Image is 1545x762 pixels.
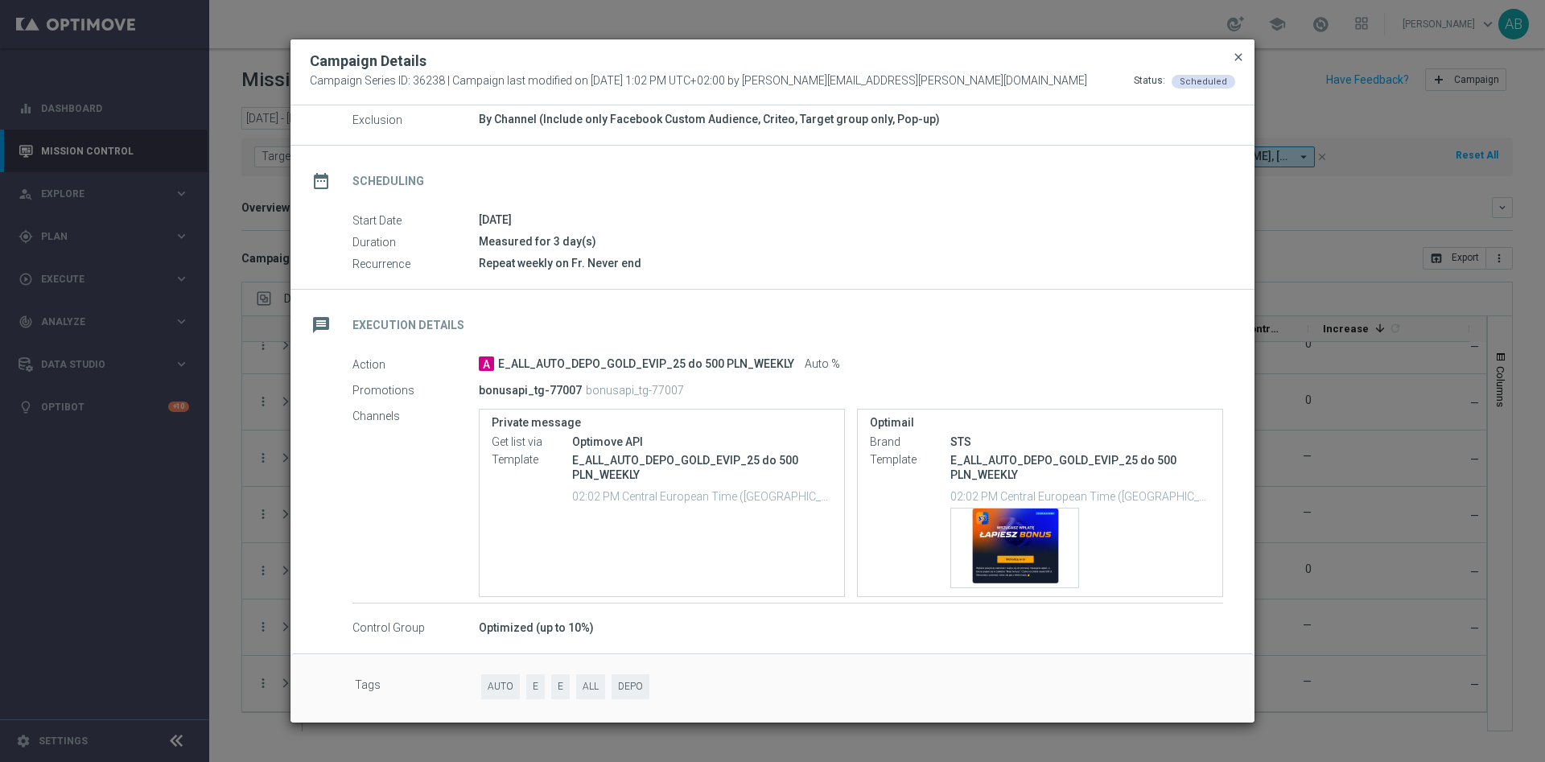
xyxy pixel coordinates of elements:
span: ALL [576,674,605,699]
label: Action [352,357,479,372]
span: Campaign Series ID: 36238 | Campaign last modified on [DATE] 1:02 PM UTC+02:00 by [PERSON_NAME][E... [310,74,1087,89]
h2: Execution Details [352,318,464,333]
p: E_ALL_AUTO_DEPO_GOLD_EVIP_25 do 500 PLN_WEEKLY [950,453,1210,482]
div: [DATE] [479,212,1223,228]
label: Duration [352,235,479,249]
p: E_ALL_AUTO_DEPO_GOLD_EVIP_25 do 500 PLN_WEEKLY [572,453,832,482]
label: Get list via [492,435,572,450]
label: Start Date [352,213,479,228]
p: bonusapi_tg-77007 [586,383,684,397]
p: 02:02 PM Central European Time ([GEOGRAPHIC_DATA]) (UTC +02:00) [950,488,1210,504]
label: Template [492,453,572,467]
div: STS [950,434,1210,450]
label: Promotions [352,383,479,397]
span: E [551,674,570,699]
span: A [479,356,494,371]
span: close [1232,51,1245,64]
label: Tags [355,674,481,699]
label: Channels [352,409,479,423]
p: 02:02 PM Central European Time ([GEOGRAPHIC_DATA]) (UTC +02:00) [572,488,832,504]
div: Repeat weekly on Fr. Never end [479,255,1223,271]
span: Scheduled [1180,76,1227,87]
p: bonusapi_tg-77007 [479,383,582,397]
label: Exclusion [352,113,479,127]
span: E_ALL_AUTO_DEPO_GOLD_EVIP_25 do 500 PLN_WEEKLY [498,357,794,372]
label: Recurrence [352,257,479,271]
span: DEPO [612,674,649,699]
div: By Channel (Include only Facebook Custom Audience, Criteo, Target group only, Pop-up) [479,111,1223,127]
i: message [307,311,336,340]
label: Control Group [352,621,479,636]
span: AUTO [481,674,520,699]
label: Private message [492,416,832,430]
div: Measured for 3 day(s) [479,233,1223,249]
label: Brand [870,435,950,450]
colored-tag: Scheduled [1172,74,1235,87]
div: Status: [1134,74,1165,89]
div: Optimove API [572,434,832,450]
label: Template [870,453,950,467]
span: Auto % [805,357,840,372]
h2: Campaign Details [310,51,426,71]
div: Optimized (up to 10%) [479,620,1223,636]
span: E [526,674,545,699]
label: Optimail [870,416,1210,430]
i: date_range [307,167,336,196]
h2: Scheduling [352,174,424,189]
